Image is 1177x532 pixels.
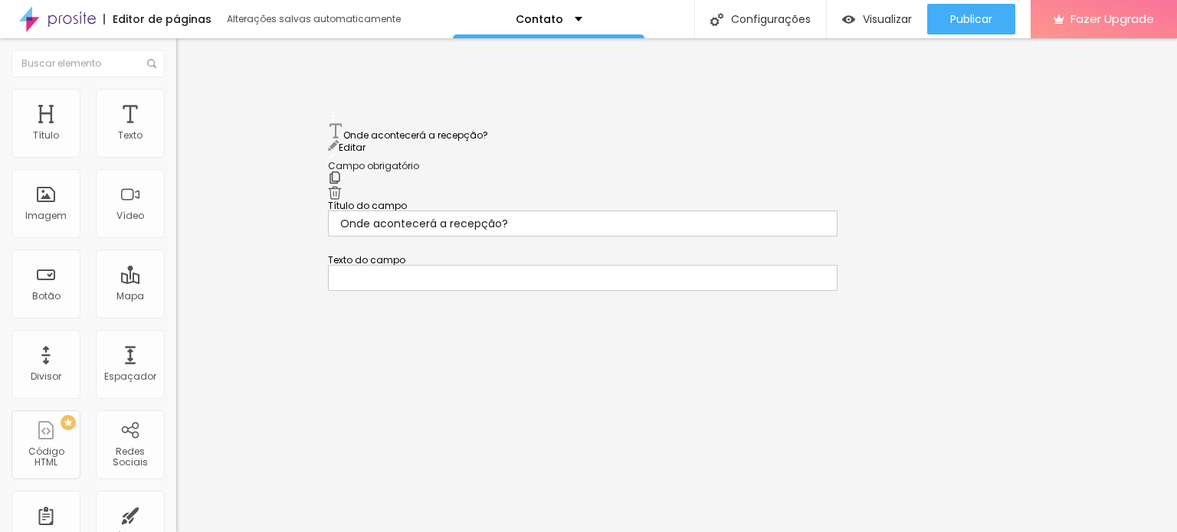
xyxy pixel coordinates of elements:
img: Icone [147,59,156,68]
button: Visualizar [827,4,927,34]
div: Vídeo [116,211,144,221]
div: Mapa [116,291,144,302]
div: Imagem [25,211,67,221]
p: Contato [516,14,563,24]
input: Buscar elemento [11,50,165,77]
div: Título [33,130,59,141]
div: Alterações salvas automaticamente [227,15,403,24]
iframe: Editor [176,38,1177,532]
img: Icone [710,13,723,26]
div: Divisor [31,371,61,382]
div: Espaçador [104,371,156,382]
div: Código HTML [15,446,76,468]
div: Botão [32,291,61,302]
button: Publicar [927,4,1015,34]
img: view-1.svg [842,13,855,26]
span: Visualizar [863,13,912,25]
span: Publicar [950,13,992,25]
div: Texto [118,130,143,141]
span: Fazer Upgrade [1070,12,1154,25]
div: Editor de páginas [103,14,211,24]
div: Redes Sociais [100,446,160,468]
